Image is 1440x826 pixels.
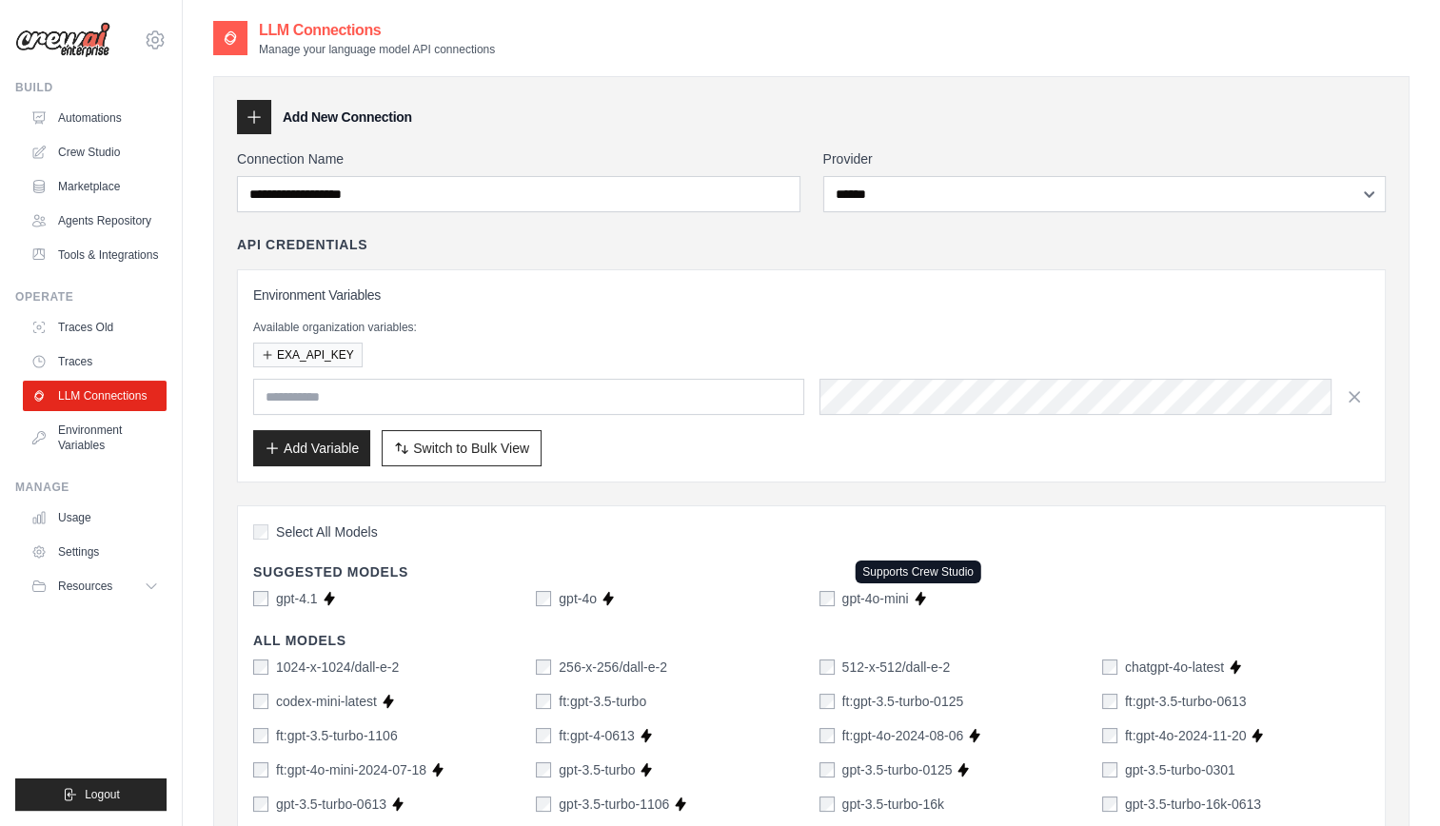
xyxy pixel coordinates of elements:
[253,343,363,367] button: EXA_API_KEY
[842,589,909,608] label: gpt-4o-mini
[842,795,944,814] label: gpt-3.5-turbo-16k
[23,381,167,411] a: LLM Connections
[842,726,964,745] label: ft:gpt-4o-2024-08-06
[276,726,398,745] label: ft:gpt-3.5-turbo-1106
[536,659,551,675] input: 256-x-256/dall-e-2
[536,728,551,743] input: ft:gpt-4-0613
[23,103,167,133] a: Automations
[819,694,835,709] input: ft:gpt-3.5-turbo-0125
[1125,760,1235,779] label: gpt-3.5-turbo-0301
[842,760,953,779] label: gpt-3.5-turbo-0125
[253,796,268,812] input: gpt-3.5-turbo-0613
[237,149,800,168] label: Connection Name
[259,19,495,42] h2: LLM Connections
[237,235,367,254] h4: API Credentials
[23,537,167,567] a: Settings
[819,796,835,812] input: gpt-3.5-turbo-16k
[276,589,318,608] label: gpt-4.1
[1102,659,1117,675] input: chatgpt-4o-latest
[85,787,120,802] span: Logout
[413,439,529,458] span: Switch to Bulk View
[23,415,167,461] a: Environment Variables
[276,692,377,711] label: codex-mini-latest
[559,589,597,608] label: gpt-4o
[842,692,964,711] label: ft:gpt-3.5-turbo-0125
[819,728,835,743] input: ft:gpt-4o-2024-08-06
[253,562,1370,581] h4: Suggested Models
[253,285,1370,305] h3: Environment Variables
[1102,728,1117,743] input: ft:gpt-4o-2024-11-20
[23,346,167,377] a: Traces
[536,762,551,777] input: gpt-3.5-turbo
[1125,795,1261,814] label: gpt-3.5-turbo-16k-0613
[559,760,635,779] label: gpt-3.5-turbo
[276,522,378,541] span: Select All Models
[15,80,167,95] div: Build
[559,658,667,677] label: 256-x-256/dall-e-2
[253,659,268,675] input: 1024-x-1024/dall-e-2
[15,289,167,305] div: Operate
[536,796,551,812] input: gpt-3.5-turbo-1106
[23,171,167,202] a: Marketplace
[283,108,412,127] h3: Add New Connection
[253,728,268,743] input: ft:gpt-3.5-turbo-1106
[23,240,167,270] a: Tools & Integrations
[1102,694,1117,709] input: ft:gpt-3.5-turbo-0613
[1125,726,1247,745] label: ft:gpt-4o-2024-11-20
[253,524,268,540] input: Select All Models
[819,762,835,777] input: gpt-3.5-turbo-0125
[15,480,167,495] div: Manage
[1125,692,1247,711] label: ft:gpt-3.5-turbo-0613
[253,430,370,466] button: Add Variable
[253,694,268,709] input: codex-mini-latest
[1102,796,1117,812] input: gpt-3.5-turbo-16k-0613
[855,560,981,583] div: Supports Crew Studio
[253,591,268,606] input: gpt-4.1
[58,579,112,594] span: Resources
[23,206,167,236] a: Agents Repository
[1125,658,1224,677] label: chatgpt-4o-latest
[276,795,386,814] label: gpt-3.5-turbo-0613
[559,726,634,745] label: ft:gpt-4-0613
[276,658,399,677] label: 1024-x-1024/dall-e-2
[382,430,542,466] button: Switch to Bulk View
[259,42,495,57] p: Manage your language model API connections
[536,591,551,606] input: gpt-4o
[276,760,426,779] label: ft:gpt-4o-mini-2024-07-18
[23,137,167,167] a: Crew Studio
[536,694,551,709] input: ft:gpt-3.5-turbo
[15,22,110,58] img: Logo
[823,149,1387,168] label: Provider
[253,631,1370,650] h4: All Models
[819,591,835,606] input: gpt-4o-mini
[559,795,669,814] label: gpt-3.5-turbo-1106
[23,312,167,343] a: Traces Old
[1102,762,1117,777] input: gpt-3.5-turbo-0301
[23,571,167,601] button: Resources
[559,692,646,711] label: ft:gpt-3.5-turbo
[15,778,167,811] button: Logout
[842,658,951,677] label: 512-x-512/dall-e-2
[23,502,167,533] a: Usage
[253,320,1370,335] p: Available organization variables:
[253,762,268,777] input: ft:gpt-4o-mini-2024-07-18
[819,659,835,675] input: 512-x-512/dall-e-2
